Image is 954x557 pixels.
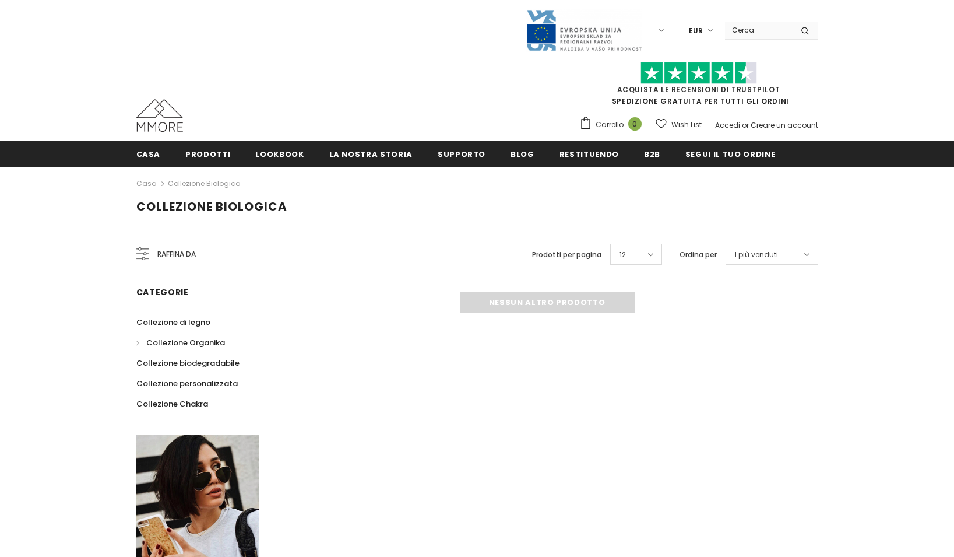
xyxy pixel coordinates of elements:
[644,141,660,167] a: B2B
[619,249,626,261] span: 12
[735,249,778,261] span: I più venduti
[680,249,717,261] label: Ordina per
[136,317,210,328] span: Collezione di legno
[685,149,775,160] span: Segui il tuo ordine
[136,198,287,215] span: Collezione biologica
[136,353,240,373] a: Collezione biodegradabile
[438,141,485,167] a: supporto
[511,141,534,167] a: Blog
[136,141,161,167] a: Casa
[146,337,225,348] span: Collezione Organika
[689,25,703,37] span: EUR
[644,149,660,160] span: B2B
[255,141,304,167] a: Lookbook
[685,141,775,167] a: Segui il tuo ordine
[136,378,238,389] span: Collezione personalizzata
[617,85,780,94] a: Acquista le recensioni di TrustPilot
[136,312,210,332] a: Collezione di legno
[579,116,647,134] a: Carrello 0
[715,120,740,130] a: Accedi
[136,394,208,414] a: Collezione Chakra
[532,249,601,261] label: Prodotti per pagina
[628,117,642,131] span: 0
[640,62,757,85] img: Fidati di Pilot Stars
[579,67,818,106] span: SPEDIZIONE GRATUITA PER TUTTI GLI ORDINI
[136,358,240,369] span: Collezione biodegradabile
[559,141,619,167] a: Restituendo
[671,119,702,131] span: Wish List
[438,149,485,160] span: supporto
[751,120,818,130] a: Creare un account
[742,120,749,130] span: or
[255,149,304,160] span: Lookbook
[136,332,225,353] a: Collezione Organika
[526,9,642,52] img: Javni Razpis
[329,149,413,160] span: La nostra storia
[136,149,161,160] span: Casa
[136,99,183,132] img: Casi MMORE
[136,398,208,409] span: Collezione Chakra
[511,149,534,160] span: Blog
[185,141,230,167] a: Prodotti
[596,119,624,131] span: Carrello
[157,248,196,261] span: Raffina da
[136,177,157,191] a: Casa
[725,22,792,38] input: Search Site
[559,149,619,160] span: Restituendo
[136,373,238,394] a: Collezione personalizzata
[656,114,702,135] a: Wish List
[329,141,413,167] a: La nostra storia
[136,286,189,298] span: Categorie
[185,149,230,160] span: Prodotti
[168,178,241,188] a: Collezione biologica
[526,25,642,35] a: Javni Razpis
